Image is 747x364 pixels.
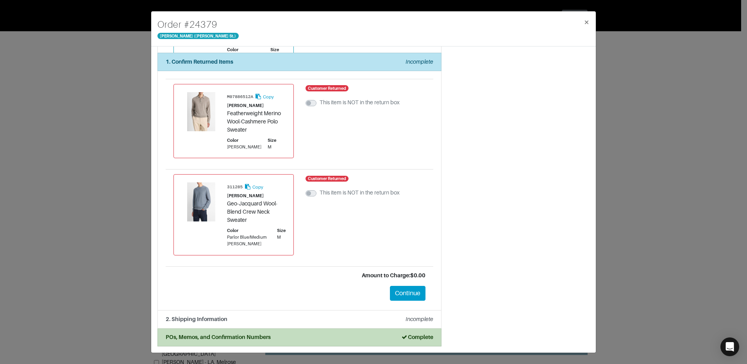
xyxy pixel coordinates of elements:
strong: 2. Shipping Information [166,316,227,322]
div: Size [277,227,286,234]
div: Color [227,227,271,234]
span: [PERSON_NAME] ([PERSON_NAME] St.) [157,33,239,39]
div: Geo-Jacquard Wool-Blend Crew Neck Sweater [227,200,286,224]
div: Featherweight Merino Wool-Cashmere Polo Sweater [227,109,286,134]
div: Size [270,46,279,53]
div: Parlor Blue/Medium [PERSON_NAME] [227,234,271,247]
em: Incomplete [406,316,433,322]
div: Color [227,46,264,53]
button: Close [577,11,596,33]
div: M [277,234,286,241]
div: M [268,144,276,150]
small: [PERSON_NAME] [227,193,264,198]
span: Customer Returned [306,176,349,182]
span: Customer Returned [306,85,349,91]
label: This item is NOT in the return box [320,189,400,197]
small: Copy [252,185,263,189]
div: Size [268,137,276,144]
strong: Complete [401,334,433,340]
h4: Order # 24379 [157,18,239,32]
img: Product [182,92,221,131]
button: Copy [254,92,274,101]
em: Incomplete [406,59,433,65]
small: Copy [263,95,274,99]
div: Open Intercom Messenger [720,337,739,356]
small: [PERSON_NAME] [227,103,264,108]
strong: POs, Memos, and Confirmation Numbers [166,334,271,340]
button: Copy [244,182,264,191]
small: 311285 [227,185,243,190]
span: × [584,17,590,27]
img: Product [182,182,221,221]
div: [PERSON_NAME] [227,144,261,150]
div: Color [227,137,261,144]
div: Amount to Charge: $0.00 [173,271,425,280]
label: This item is NOT in the return box [320,98,400,107]
button: Continue [390,286,425,301]
small: M07886512A [227,95,253,99]
strong: 1. Confirm Returned Items [166,59,233,65]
